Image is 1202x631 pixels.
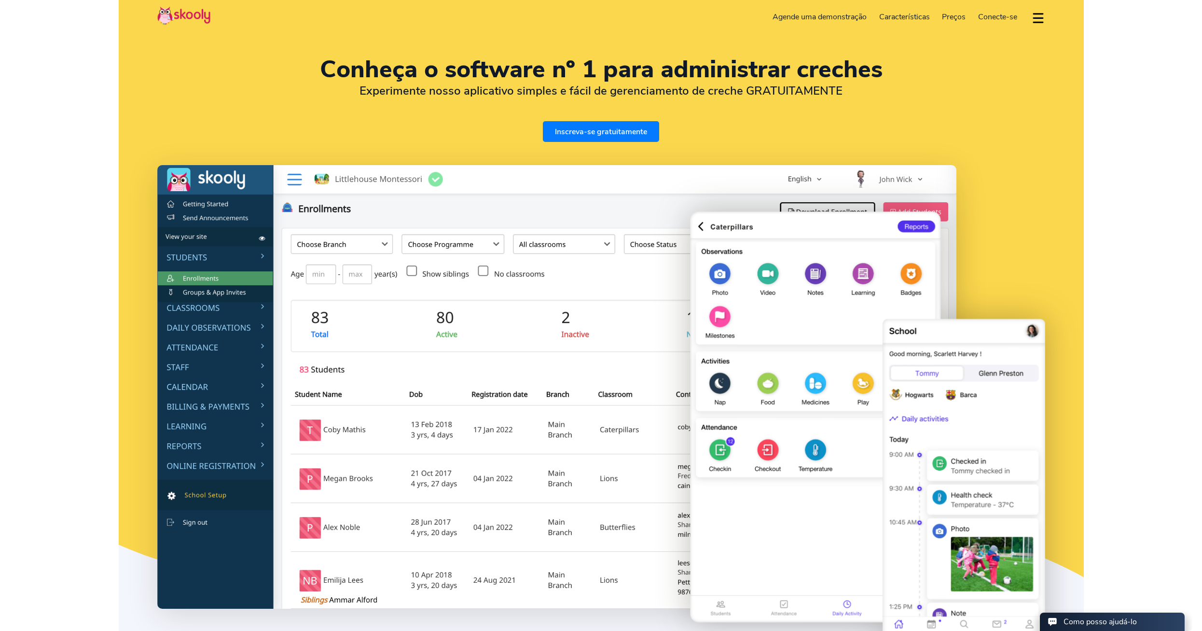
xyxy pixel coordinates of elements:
[1031,7,1045,29] button: dropdown menu
[157,58,1045,81] h1: Conheça o software nº 1 para administrar creches
[978,12,1017,22] span: Conecte-se
[972,9,1023,25] a: Conecte-se
[942,12,966,22] span: Preços
[157,6,210,25] img: Skooly
[936,9,972,25] a: Preços
[873,9,936,25] a: Características
[543,121,659,142] a: Inscreva-se gratuitamente
[766,9,873,25] a: Agende uma demonstração
[157,84,1045,98] h2: Experimente nosso aplicativo simples e fácil de gerenciamento de creche GRATUITAMENTE
[157,165,956,609] img: Conheça o software nº 1 para administrar creches - Desktop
